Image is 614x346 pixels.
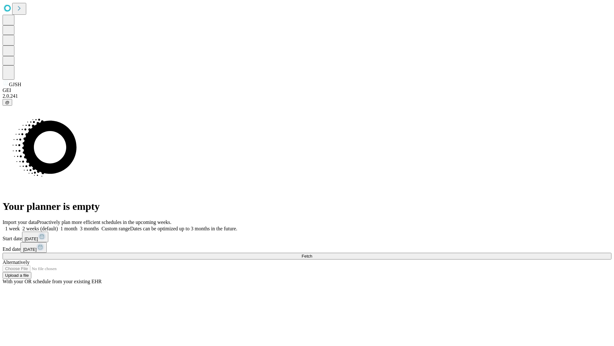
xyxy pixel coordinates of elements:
span: Fetch [302,254,312,259]
span: 3 months [80,226,99,231]
span: GJSH [9,82,21,87]
span: Import your data [3,219,37,225]
span: Proactively plan more efficient schedules in the upcoming weeks. [37,219,171,225]
div: GEI [3,87,611,93]
span: 2 weeks (default) [22,226,58,231]
span: 1 week [5,226,20,231]
span: [DATE] [23,247,36,252]
button: [DATE] [20,242,47,253]
span: @ [5,100,10,105]
button: Fetch [3,253,611,259]
span: Alternatively [3,259,29,265]
button: @ [3,99,12,106]
span: With your OR schedule from your existing EHR [3,279,102,284]
button: Upload a file [3,272,31,279]
span: Custom range [101,226,130,231]
span: 1 month [60,226,77,231]
button: [DATE] [22,232,48,242]
span: Dates can be optimized up to 3 months in the future. [130,226,237,231]
span: [DATE] [25,236,38,241]
div: End date [3,242,611,253]
h1: Your planner is empty [3,201,611,212]
div: 2.0.241 [3,93,611,99]
div: Start date [3,232,611,242]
